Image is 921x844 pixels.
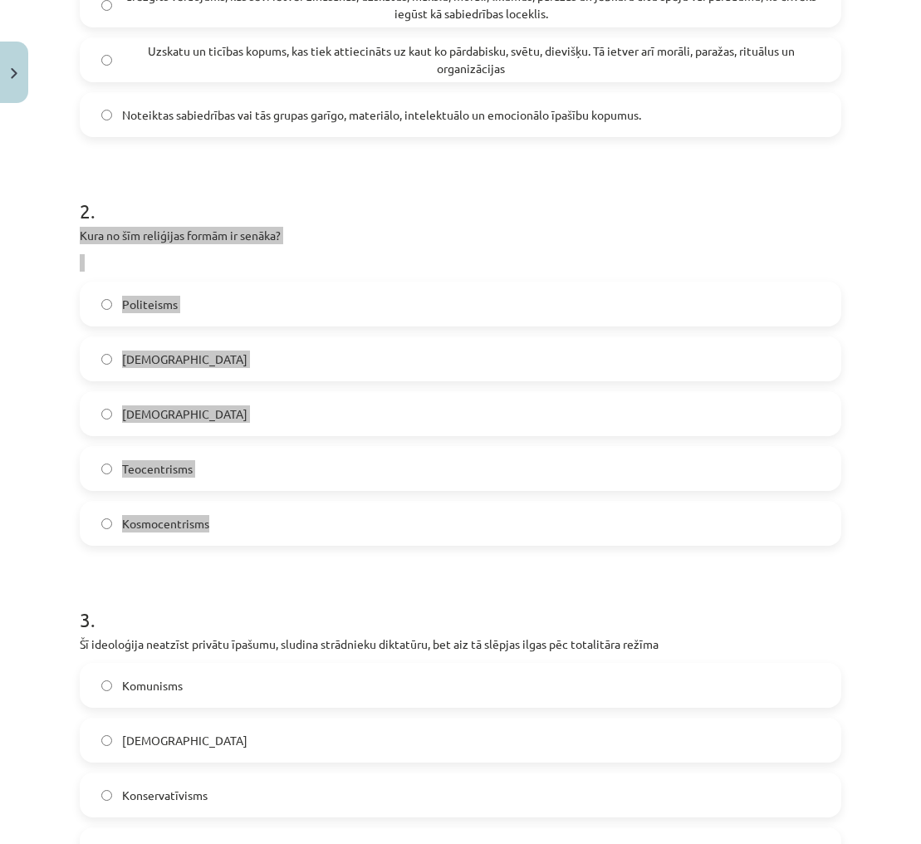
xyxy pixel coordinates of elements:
[101,354,112,365] input: [DEMOGRAPHIC_DATA]
[101,680,112,691] input: Komunisms
[101,55,112,66] input: Uzskatu un ticības kopums, kas tiek attiecināts uz kaut ko pārdabisku, svētu, dievišķu. Tā ietver...
[122,515,209,532] span: Kosmocentrisms
[80,635,841,653] p: Šī ideoloģija neatzīst privātu īpašumu, sludina strādnieku diktatūru, bet aiz tā slēpjas ilgas pē...
[122,42,820,77] span: Uzskatu un ticības kopums, kas tiek attiecināts uz kaut ko pārdabisku, svētu, dievišķu. Tā ietver...
[101,790,112,801] input: Konservatīvisms
[122,405,247,423] span: [DEMOGRAPHIC_DATA]
[101,735,112,746] input: [DEMOGRAPHIC_DATA]
[101,299,112,310] input: Politeisms
[122,460,193,478] span: Teocentrisms
[122,296,178,313] span: Politeisms
[122,732,247,749] span: [DEMOGRAPHIC_DATA]
[101,409,112,420] input: [DEMOGRAPHIC_DATA]
[11,68,17,79] img: icon-close-lesson-0947bae3869378f0d4975bcd49f059093ad1ed9edebbc8119c70593378902aed.svg
[101,518,112,529] input: Kosmocentrisms
[122,106,641,124] span: Noteiktas sabiedrības vai tās grupas garīgo, materiālo, intelektuālo un emocionālo īpašību kopumus.
[122,351,247,368] span: [DEMOGRAPHIC_DATA]
[101,110,112,120] input: Noteiktas sabiedrības vai tās grupas garīgo, materiālo, intelektuālo un emocionālo īpašību kopumus.
[80,227,841,244] p: Kura no šīm reliģijas formām ir senāka?
[122,677,183,694] span: Komunisms
[80,170,841,222] h1: 2 .
[80,579,841,631] h1: 3 .
[101,464,112,474] input: Teocentrisms
[122,787,208,804] span: Konservatīvisms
